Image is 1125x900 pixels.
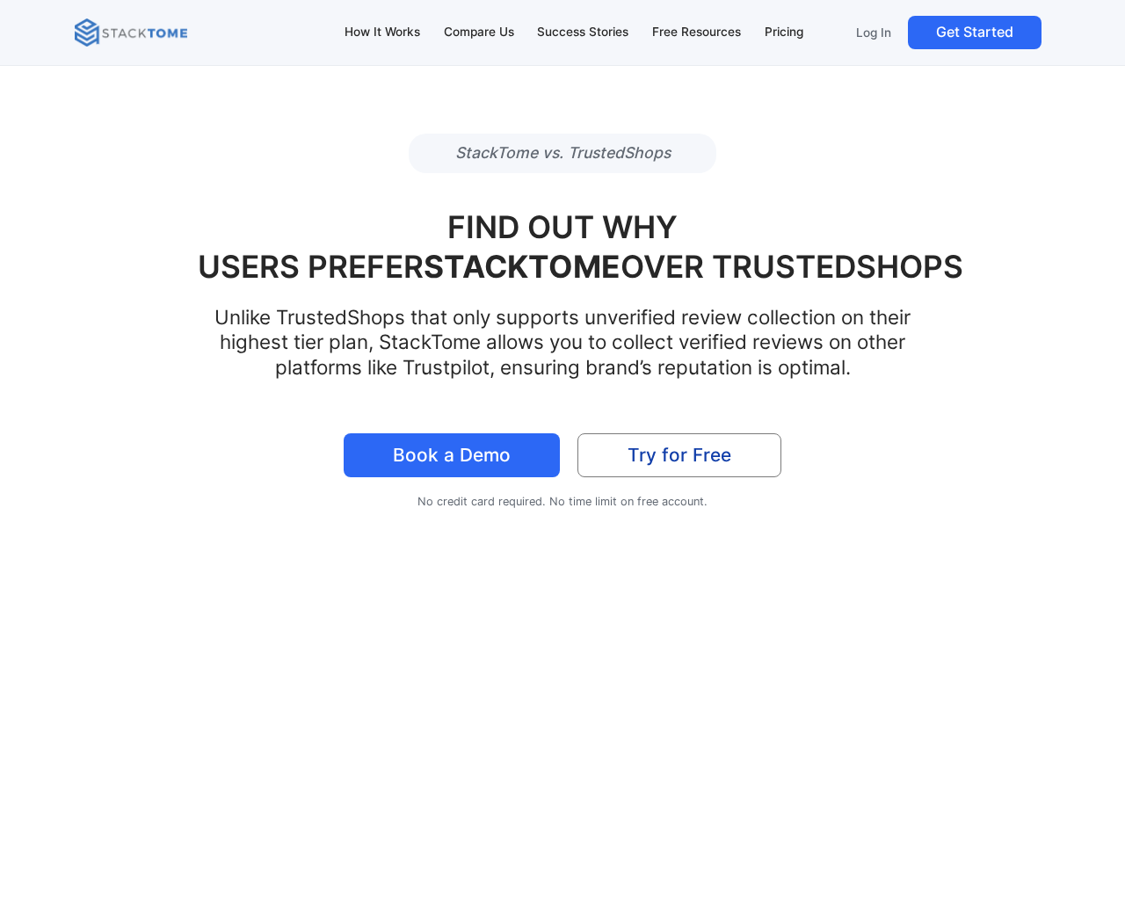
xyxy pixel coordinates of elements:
[337,14,429,51] a: How It Works
[652,23,741,42] div: Free Resources
[424,248,621,286] strong: STACKTOME
[644,14,750,51] a: Free Resources
[344,433,560,477] a: Book a Demo
[908,16,1042,49] a: Get Started
[765,23,803,42] div: Pricing
[345,23,420,42] div: How It Works
[75,495,1049,509] div: No credit card required. No time limit on free account.
[444,23,514,42] div: Compare Us
[198,305,926,381] h1: Unlike TrustedShops that only supports unverified review collection on their highest tier plan, S...
[435,14,522,51] a: Compare Us
[537,23,628,42] div: Success Stories
[577,433,781,477] a: Try for Free
[846,16,900,49] a: Log In
[856,25,891,40] p: Log In
[529,14,637,51] a: Success Stories
[425,134,701,173] p: StackTome vs. TrustedShops
[757,14,812,51] a: Pricing
[198,208,926,287] h1: FIND OUT WHY USERS PREFER OVER TRUSTEDSHOPS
